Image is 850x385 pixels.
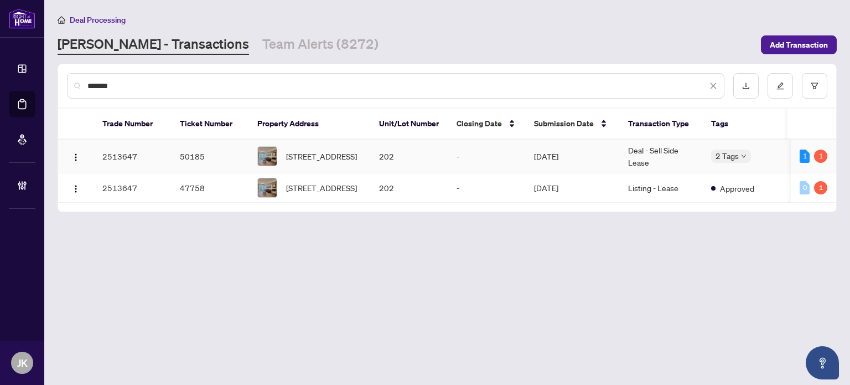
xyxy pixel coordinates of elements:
span: close [709,82,717,90]
span: down [741,153,747,159]
img: thumbnail-img [258,178,277,197]
td: 47758 [171,173,248,203]
th: Trade Number [94,109,171,140]
span: download [742,82,750,90]
span: edit [776,82,784,90]
button: download [733,73,759,99]
button: Logo [67,179,85,197]
th: Tags [702,109,785,140]
button: edit [768,73,793,99]
td: 202 [370,173,448,203]
a: [PERSON_NAME] - Transactions [58,35,249,55]
button: Logo [67,147,85,165]
img: thumbnail-img [258,147,277,166]
td: Listing - Lease [619,173,702,203]
td: 2513647 [94,140,171,173]
th: Submission Date [525,109,619,140]
td: [DATE] [525,140,619,173]
span: Add Transaction [770,36,828,54]
button: filter [802,73,827,99]
span: [STREET_ADDRESS] [286,182,357,194]
span: filter [811,82,818,90]
td: [DATE] [525,173,619,203]
div: 1 [814,181,827,194]
span: home [58,16,65,24]
span: Deal Processing [70,15,126,25]
td: Deal - Sell Side Lease [619,140,702,173]
span: Submission Date [534,117,594,130]
th: Ticket Number [171,109,248,140]
div: 1 [814,150,827,163]
th: Property Address [248,109,370,140]
span: 2 Tags [716,150,739,162]
span: Approved [720,182,754,194]
img: Logo [71,184,80,193]
button: Open asap [806,346,839,379]
span: JK [17,355,28,371]
th: Closing Date [448,109,525,140]
th: Transaction Type [619,109,702,140]
img: Logo [71,153,80,162]
button: Add Transaction [761,35,837,54]
span: [STREET_ADDRESS] [286,150,357,162]
th: Unit/Lot Number [370,109,448,140]
td: - [448,173,525,203]
td: 202 [370,140,448,173]
span: Closing Date [457,117,502,130]
td: 2513647 [94,173,171,203]
td: - [448,140,525,173]
a: Team Alerts (8272) [262,35,379,55]
div: 1 [800,150,810,163]
img: logo [9,8,35,29]
td: 50185 [171,140,248,173]
div: 0 [800,181,810,194]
